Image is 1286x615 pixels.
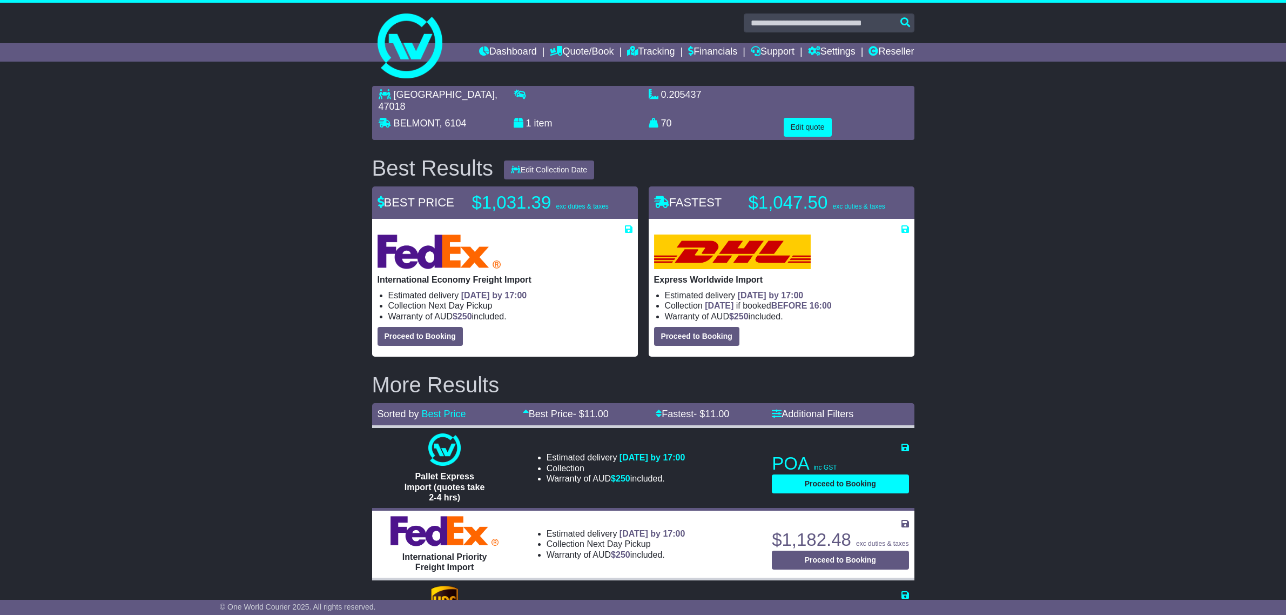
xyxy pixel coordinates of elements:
[705,409,729,419] span: 11.00
[378,235,501,269] img: FedEx Express: International Economy Freight Import
[620,529,685,538] span: [DATE] by 17:00
[694,409,729,419] span: - $
[422,409,466,419] a: Best Price
[587,539,650,549] span: Next Day Pickup
[394,118,440,129] span: BELMONT
[772,453,908,474] p: POA
[654,327,739,346] button: Proceed to Booking
[868,43,914,62] a: Reseller
[388,290,632,300] li: Estimated delivery
[547,550,685,560] li: Warranty of AUD included.
[479,43,537,62] a: Dashboard
[705,301,831,310] span: if booked
[656,409,729,419] a: Fastest- $11.00
[379,89,497,112] span: , 47018
[627,43,675,62] a: Tracking
[611,474,630,483] span: $
[749,192,885,213] p: $1,047.50
[220,603,376,611] span: © One World Courier 2025. All rights reserved.
[388,311,632,322] li: Warranty of AUD included.
[405,472,484,502] span: Pallet Express Import (quotes take 2-4 hrs)
[504,161,594,179] button: Edit Collection Date
[440,118,467,129] span: , 6104
[772,409,853,419] a: Additional Filters
[734,312,749,321] span: 250
[573,409,609,419] span: - $
[394,89,495,100] span: [GEOGRAPHIC_DATA]
[661,89,702,100] span: 0.205437
[457,312,472,321] span: 250
[402,552,487,572] span: International Priority Freight Import
[665,290,909,300] li: Estimated delivery
[832,203,885,210] span: exc duties & taxes
[616,474,630,483] span: 250
[378,409,419,419] span: Sorted by
[665,311,909,322] li: Warranty of AUD included.
[556,203,608,210] span: exc duties & taxes
[772,529,908,551] p: $1,182.48
[810,301,832,310] span: 16:00
[654,196,722,209] span: FASTEST
[813,464,837,471] span: inc GST
[738,291,804,300] span: [DATE] by 17:00
[654,235,811,269] img: DHL: Express Worldwide Import
[705,301,733,310] span: [DATE]
[547,539,685,549] li: Collection
[616,550,630,559] span: 250
[388,300,632,311] li: Collection
[526,118,531,129] span: 1
[620,453,685,462] span: [DATE] by 17:00
[547,452,685,463] li: Estimated delivery
[772,474,908,493] button: Proceed to Booking
[665,300,909,311] li: Collection
[751,43,795,62] a: Support
[461,291,527,300] span: [DATE] by 17:00
[547,529,685,539] li: Estimated delivery
[547,473,685,484] li: Warranty of AUD included.
[772,551,908,570] button: Proceed to Booking
[729,312,749,321] span: $
[523,409,609,419] a: Best Price- $11.00
[428,301,492,310] span: Next Day Pickup
[378,275,632,285] p: International Economy Freight Import
[771,301,807,310] span: BEFORE
[550,43,614,62] a: Quote/Book
[367,156,499,180] div: Best Results
[784,118,832,137] button: Edit quote
[453,312,472,321] span: $
[534,118,553,129] span: item
[378,327,463,346] button: Proceed to Booking
[661,118,672,129] span: 70
[378,196,454,209] span: BEST PRICE
[428,433,461,466] img: One World Courier: Pallet Express Import (quotes take 2-4 hrs)
[584,409,609,419] span: 11.00
[372,373,914,397] h2: More Results
[856,540,908,547] span: exc duties & taxes
[611,550,630,559] span: $
[472,192,609,213] p: $1,031.39
[688,43,737,62] a: Financials
[547,463,685,473] li: Collection
[390,516,499,546] img: FedEx Express: International Priority Freight Import
[654,275,909,285] p: Express Worldwide Import
[808,43,856,62] a: Settings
